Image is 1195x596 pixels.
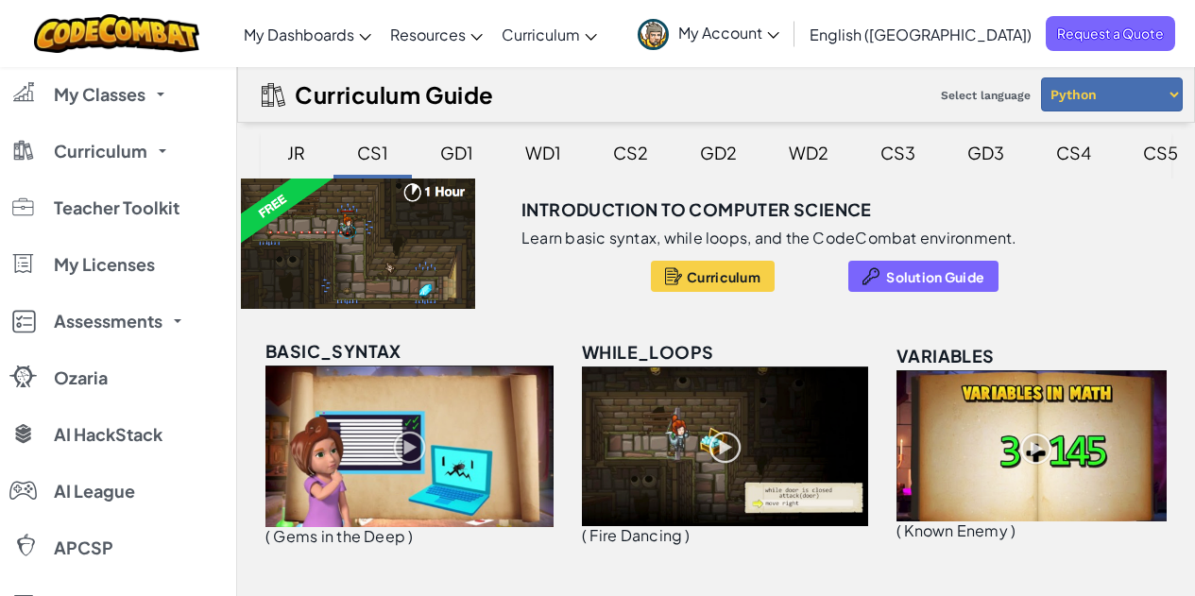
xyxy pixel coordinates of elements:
div: CS3 [862,130,934,175]
img: variables_unlocked.png [896,370,1167,521]
span: English ([GEOGRAPHIC_DATA]) [810,25,1032,44]
span: My Dashboards [244,25,354,44]
a: My Dashboards [234,9,381,60]
div: JR [268,130,324,175]
span: Resources [390,25,466,44]
img: IconCurriculumGuide.svg [262,83,285,107]
span: ( [265,526,270,546]
span: ) [685,525,690,545]
span: ( [582,525,587,545]
span: Ozaria [54,369,108,386]
div: WD1 [506,130,580,175]
span: Gems in the Deep [273,526,405,546]
span: ) [408,526,413,546]
img: CodeCombat logo [34,14,199,53]
a: My Account [628,4,789,63]
span: My Classes [54,86,145,103]
span: AI HackStack [54,426,162,443]
span: ( [896,520,901,540]
span: Fire Dancing [589,525,682,545]
div: CS4 [1037,130,1110,175]
a: Request a Quote [1046,16,1175,51]
div: GD2 [681,130,756,175]
h2: Curriculum Guide [295,81,494,108]
span: ) [1011,520,1016,540]
a: Curriculum [492,9,606,60]
span: Curriculum [502,25,580,44]
span: Assessments [54,313,162,330]
a: Resources [381,9,492,60]
span: while_loops [582,341,713,363]
span: Solution Guide [886,269,984,284]
div: CS2 [594,130,667,175]
button: Solution Guide [848,261,999,292]
span: variables [896,345,995,366]
span: basic_syntax [265,340,401,362]
span: Curriculum [54,143,147,160]
img: while_loops_unlocked.png [582,366,868,527]
div: GD3 [948,130,1023,175]
span: Teacher Toolkit [54,199,179,216]
span: Curriculum [687,269,760,284]
p: Learn basic syntax, while loops, and the CodeCombat environment. [521,229,1017,247]
span: My Account [678,23,779,43]
span: Known Enemy [904,520,1008,540]
div: CS1 [338,130,407,175]
img: avatar [638,19,669,50]
div: WD2 [770,130,847,175]
span: Select language [933,81,1038,110]
h3: Introduction to Computer Science [521,196,872,224]
span: AI League [54,483,135,500]
a: English ([GEOGRAPHIC_DATA]) [800,9,1041,60]
img: basic_syntax_unlocked.png [265,366,554,527]
div: GD1 [421,130,492,175]
button: Curriculum [651,261,775,292]
span: My Licenses [54,256,155,273]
